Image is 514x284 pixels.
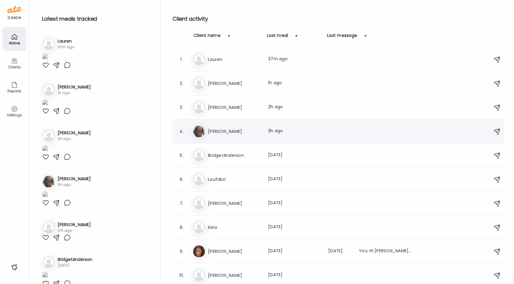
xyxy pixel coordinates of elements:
h3: [PERSON_NAME] [208,104,261,111]
div: 37m ago [58,44,75,50]
div: [DATE] [268,176,321,183]
div: 3h ago [268,128,321,135]
img: bg-avatar-default.svg [193,101,205,113]
div: Settings [4,113,25,117]
div: 7. [178,200,185,207]
h3: Lauren [58,38,75,44]
h3: BridgetAnderson [208,152,261,159]
div: 1h ago [268,80,321,87]
div: 6. [178,176,185,183]
div: You: Hi [PERSON_NAME] - Good question. If you feel it's helpful to you to log water and coffee to... [359,248,412,255]
h3: [PERSON_NAME] [208,200,261,207]
div: 3. [178,104,185,111]
img: bg-avatar-default.svg [193,149,205,161]
img: bg-avatar-default.svg [43,130,55,142]
h3: [PERSON_NAME] [208,128,261,135]
div: [DATE] [268,200,321,207]
div: Last message [327,32,357,42]
div: 4. [178,128,185,135]
div: [DATE] [268,224,321,231]
div: 9. [178,248,185,255]
img: bg-avatar-default.svg [43,38,55,50]
h3: BridgetAnderson [58,256,92,263]
h3: [PERSON_NAME] [58,130,91,136]
h3: [PERSON_NAME] [58,84,91,90]
div: [DATE] [268,272,321,279]
div: 3h ago [58,182,91,187]
img: bg-avatar-default.svg [193,197,205,209]
div: [DATE] [58,263,92,268]
div: [DATE] [268,248,321,255]
img: ate [7,5,22,14]
div: Reports [4,89,25,93]
div: coach [8,15,21,20]
img: avatars%2F4oe6JFsLF4ab4yR0XKDB7a6lkDu1 [193,125,205,137]
img: bg-avatar-default.svg [193,53,205,65]
h3: [PERSON_NAME] [208,80,261,87]
h3: Lauren [208,56,261,63]
div: Last meal [267,32,288,42]
div: 8. [178,224,185,231]
div: 37m ago [268,56,321,63]
img: images%2FFUuH95Ngm4OAGYimCZiwjvKjofP2%2FgDI1JiBEZfyuDlJjqcao%2FLAFob9mkHTVPELEluabP_1080 [42,99,48,107]
img: bg-avatar-default.svg [43,84,55,96]
div: Client name [194,32,221,42]
img: images%2FGXuCsgLDqrWT3M0TVB3XTHvqcw92%2FCLrW1LHRJZR18PXwhaAV%2Flho1Z8O7VAvDVhhp2x6T_1080 [42,53,48,61]
h3: [PERSON_NAME] [208,272,261,279]
div: 2h ago [58,136,91,142]
div: 1h ago [58,90,91,96]
div: 17h ago [58,228,91,233]
img: bg-avatar-default.svg [193,221,205,233]
h3: [PERSON_NAME] [58,176,91,182]
div: 2h ago [268,104,321,111]
div: [DATE] [268,152,321,159]
div: [DATE] [328,248,352,255]
h3: Keia [208,224,261,231]
h2: Client activity [173,14,504,23]
div: 1. [178,56,185,63]
img: bg-avatar-default.svg [193,173,205,185]
h3: [PERSON_NAME] [58,222,91,228]
img: images%2FpbQgUNqI2Kck939AnQ3TEFOW9km2%2F8E1f5uVEY89P5eG17bMz%2FFDE4sKjF4wnGAAFiQCBw_1080 [42,145,48,153]
img: bg-avatar-default.svg [193,77,205,89]
img: images%2F4oe6JFsLF4ab4yR0XKDB7a6lkDu1%2FQTW3gSQ9feDVm4dWTivj%2FHYBVcyjPYUiJjzVZc3uj_1080 [42,191,48,199]
img: bg-avatar-default.svg [43,221,55,233]
div: 10. [178,272,185,279]
h2: Latest meals tracked [42,14,151,23]
h3: Loufabri [208,176,261,183]
img: avatars%2FmWQyMPqCwHNSmvMieIFMfDSjOFz2 [193,245,205,257]
img: avatars%2F4oe6JFsLF4ab4yR0XKDB7a6lkDu1 [43,175,55,187]
div: Clients [4,65,25,69]
div: Home [4,41,25,45]
h3: [PERSON_NAME] [208,248,261,255]
div: 5. [178,152,185,159]
img: bg-avatar-default.svg [193,269,205,281]
img: bg-avatar-default.svg [43,256,55,268]
div: 2. [178,80,185,87]
img: images%2F74zDdk0iXReOQxgpKEDlAeOk4r23%2FxLTtdP1kOWS55bqamGLF%2FhD9OgRY1dCg9tlD5mgqO_1080 [42,272,48,280]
